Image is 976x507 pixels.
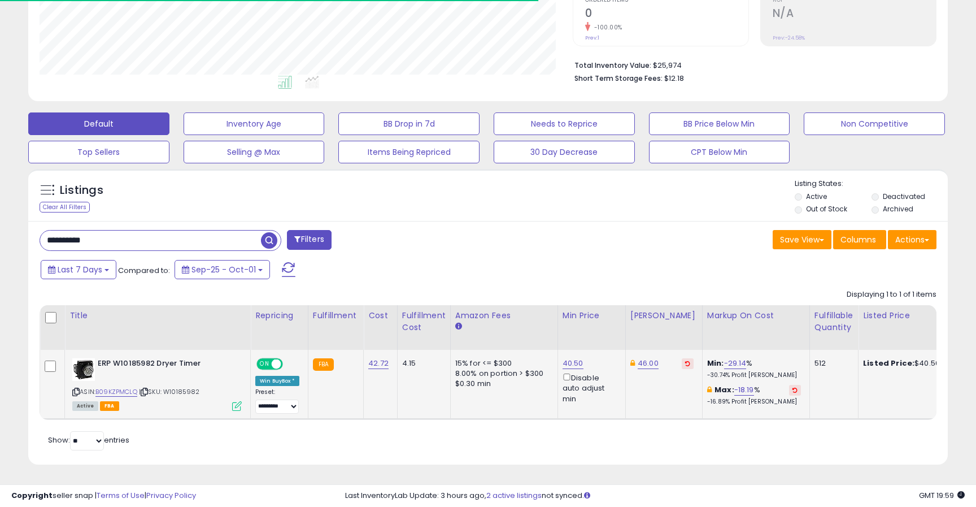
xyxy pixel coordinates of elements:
span: ON [258,359,272,369]
li: $25,974 [574,58,928,71]
div: Displaying 1 to 1 of 1 items [847,289,936,300]
label: Archived [883,204,913,214]
small: FBA [313,358,334,371]
button: Needs to Reprice [494,112,635,135]
div: Clear All Filters [40,202,90,213]
p: Listing States: [795,179,947,189]
div: 15% for <= $300 [455,358,549,369]
div: Cost [368,310,393,322]
button: Sep-25 - Oct-01 [175,260,270,279]
button: Filters [287,230,331,250]
div: Fulfillment Cost [402,310,446,333]
button: CPT Below Min [649,141,790,163]
button: 30 Day Decrease [494,141,635,163]
a: -29.14 [724,358,747,369]
th: The percentage added to the cost of goods (COGS) that forms the calculator for Min & Max prices. [702,305,809,350]
a: -18.19 [734,384,754,396]
button: Default [28,112,169,135]
p: -30.74% Profit [PERSON_NAME] [707,371,801,379]
div: Markup on Cost [707,310,805,322]
b: Max: [714,384,734,395]
b: Listed Price: [863,358,914,369]
div: % [707,358,801,379]
button: Non Competitive [804,112,945,135]
div: Fulfillable Quantity [814,310,853,333]
div: Amazon Fees [455,310,553,322]
span: 2025-10-9 19:59 GMT [919,490,965,501]
button: Top Sellers [28,141,169,163]
label: Out of Stock [806,204,847,214]
div: Disable auto adjust min [563,371,617,404]
span: Compared to: [118,265,170,276]
span: All listings currently available for purchase on Amazon [72,401,98,411]
div: $40.50 [863,358,957,369]
button: BB Drop in 7d [338,112,480,135]
small: Prev: -24.58% [773,34,805,41]
div: % [707,385,801,406]
h2: N/A [773,7,936,22]
b: Total Inventory Value: [574,60,651,70]
button: Last 7 Days [41,260,116,279]
button: BB Price Below Min [649,112,790,135]
div: 512 [814,358,849,369]
span: Show: entries [48,435,129,445]
b: Short Term Storage Fees: [574,73,663,83]
small: Amazon Fees. [455,322,462,332]
div: Last InventoryLab Update: 3 hours ago, not synced. [345,491,965,501]
div: [PERSON_NAME] [630,310,698,322]
span: Last 7 Days [58,264,102,275]
a: 2 active listings [486,490,542,501]
button: Inventory Age [184,112,325,135]
div: Listed Price [863,310,961,322]
span: OFF [281,359,299,369]
div: 8.00% on portion > $300 [455,369,549,379]
div: Min Price [563,310,621,322]
a: B09KZPMCLQ [95,387,137,397]
span: Columns [840,234,876,245]
div: Win BuyBox * [255,376,299,386]
button: Selling @ Max [184,141,325,163]
div: Repricing [255,310,303,322]
p: -16.89% Profit [PERSON_NAME] [707,398,801,406]
a: Terms of Use [97,490,145,501]
div: $0.30 min [455,379,549,389]
div: Title [69,310,246,322]
span: FBA [100,401,119,411]
div: ASIN: [72,358,242,410]
div: 4.15 [402,358,442,369]
div: seller snap | | [11,491,196,501]
a: 46.00 [638,358,659,369]
span: $12.18 [664,73,684,84]
a: Privacy Policy [146,490,196,501]
button: Columns [833,230,886,249]
span: | SKU: W10185982 [139,387,200,396]
button: Items Being Repriced [338,141,480,163]
label: Active [806,192,827,201]
div: Fulfillment [313,310,359,322]
strong: Copyright [11,490,53,501]
label: Deactivated [883,192,925,201]
b: Min: [707,358,724,369]
small: Prev: 1 [585,34,599,41]
b: ERP W10185982 Dryer Timer [98,358,235,372]
button: Actions [888,230,936,249]
span: Sep-25 - Oct-01 [191,264,256,275]
h2: 0 [585,7,748,22]
img: 41S6joAxATL._SL40_.jpg [72,358,95,381]
a: 42.72 [368,358,389,369]
a: 40.50 [563,358,583,369]
small: -100.00% [590,23,622,32]
h5: Listings [60,183,103,198]
div: Preset: [255,388,299,414]
button: Save View [773,230,831,249]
